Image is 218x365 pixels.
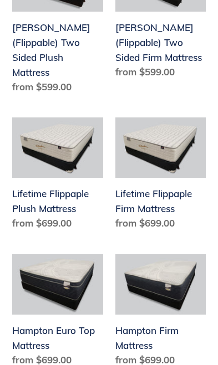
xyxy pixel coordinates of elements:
[115,117,206,234] a: Lifetime Flippaple Firm Mattress
[12,117,103,234] a: Lifetime Flippaple Plush Mattress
